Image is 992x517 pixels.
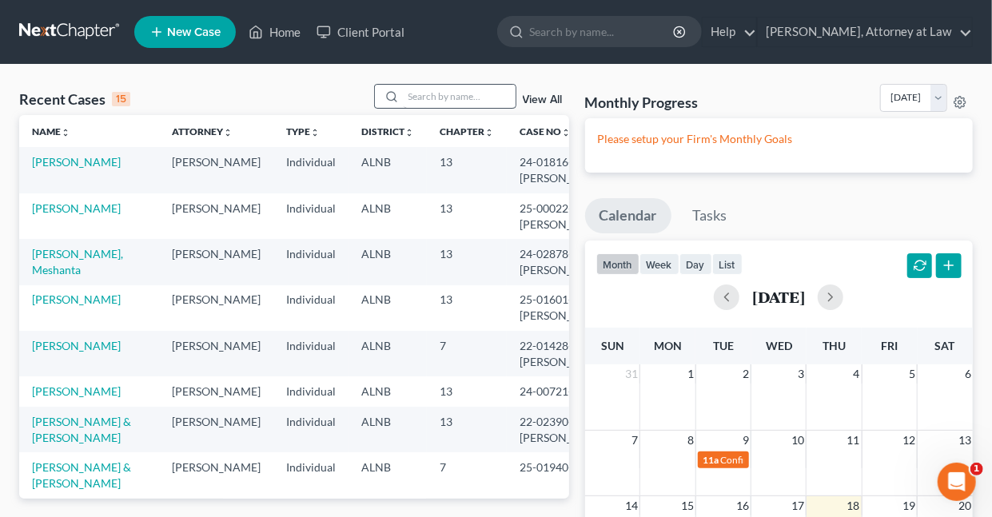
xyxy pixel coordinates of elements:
td: [PERSON_NAME] [159,239,273,284]
button: week [639,253,679,275]
span: 18 [846,496,862,515]
td: 22-02390-[PERSON_NAME]-13 [507,407,638,452]
a: [PERSON_NAME] & [PERSON_NAME] [32,415,131,444]
span: 16 [735,496,751,515]
a: [PERSON_NAME] [32,339,121,352]
button: month [596,253,639,275]
span: 4 [852,364,862,384]
td: ALNB [349,147,427,193]
a: Home [241,18,309,46]
td: [PERSON_NAME] [159,376,273,406]
span: 1 [686,364,695,384]
span: 11 [846,431,862,450]
td: [PERSON_NAME] [159,331,273,376]
td: 13 [427,407,507,452]
span: 8 [686,431,695,450]
td: 22-01428-[PERSON_NAME]-7 [507,331,638,376]
button: list [712,253,743,275]
span: 1 [970,463,983,475]
a: Tasks [679,198,742,233]
div: 15 [112,92,130,106]
td: 13 [427,193,507,239]
a: [PERSON_NAME] & [PERSON_NAME] [32,460,131,490]
span: Fri [881,339,898,352]
a: [PERSON_NAME] [32,384,121,398]
td: 25-01940-DSC-7 [507,452,638,498]
td: Individual [273,193,349,239]
a: View All [523,94,563,105]
span: 6 [963,364,973,384]
td: 13 [427,285,507,331]
span: 5 [907,364,917,384]
a: Chapterunfold_more [440,125,494,137]
td: Individual [273,407,349,452]
td: ALNB [349,193,427,239]
span: 9 [741,431,751,450]
td: 7 [427,452,507,498]
td: 13 [427,376,507,406]
input: Search by name... [529,17,675,46]
span: 14 [623,496,639,515]
a: Calendar [585,198,671,233]
a: Attorneyunfold_more [172,125,233,137]
a: [PERSON_NAME] [32,292,121,306]
td: Individual [273,331,349,376]
a: Case Nounfold_more [520,125,571,137]
i: unfold_more [484,128,494,137]
span: 17 [790,496,806,515]
td: 25-01601-[PERSON_NAME]-13 [507,285,638,331]
td: ALNB [349,285,427,331]
i: unfold_more [561,128,571,137]
td: Individual [273,147,349,193]
td: 25-00022-[PERSON_NAME]-13 [507,193,638,239]
i: unfold_more [310,128,320,137]
span: 15 [679,496,695,515]
td: Individual [273,376,349,406]
i: unfold_more [404,128,414,137]
td: 24-02878-[PERSON_NAME]-13 [507,239,638,284]
span: 3 [796,364,806,384]
input: Search by name... [404,85,516,108]
a: Help [703,18,756,46]
i: unfold_more [223,128,233,137]
div: Recent Cases [19,89,130,109]
td: Individual [273,285,349,331]
span: 19 [901,496,917,515]
span: Tue [713,339,734,352]
span: 12 [901,431,917,450]
span: 2 [741,364,751,384]
p: Please setup your Firm's Monthly Goals [598,131,960,147]
i: unfold_more [61,128,70,137]
span: 20 [957,496,973,515]
td: ALNB [349,376,427,406]
td: Individual [273,452,349,498]
td: 24-00721-DSC-13 [507,376,638,406]
td: 13 [427,239,507,284]
h3: Monthly Progress [585,93,699,112]
span: 11a [703,454,719,466]
td: ALNB [349,331,427,376]
td: ALNB [349,407,427,452]
a: Typeunfold_more [286,125,320,137]
a: Client Portal [309,18,412,46]
td: 24-01816-[PERSON_NAME]-13 [507,147,638,193]
td: [PERSON_NAME] [159,407,273,452]
iframe: Intercom live chat [938,463,976,501]
span: Wed [766,339,792,352]
td: 13 [427,147,507,193]
span: New Case [167,26,221,38]
a: [PERSON_NAME], Attorney at Law [758,18,972,46]
td: [PERSON_NAME] [159,452,273,498]
span: 13 [957,431,973,450]
span: Sat [935,339,955,352]
td: 7 [427,331,507,376]
button: day [679,253,712,275]
a: [PERSON_NAME] [32,201,121,215]
span: Mon [654,339,682,352]
a: [PERSON_NAME] [32,155,121,169]
td: Individual [273,239,349,284]
span: 31 [623,364,639,384]
a: [PERSON_NAME], Meshanta [32,247,123,276]
h2: [DATE] [752,288,805,305]
td: [PERSON_NAME] [159,147,273,193]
